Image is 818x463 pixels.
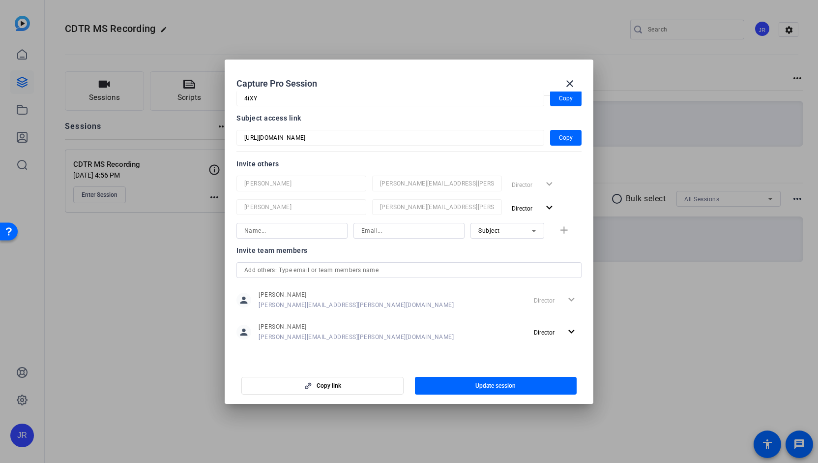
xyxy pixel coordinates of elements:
[244,201,358,213] input: Name...
[534,329,555,336] span: Director
[559,93,573,104] span: Copy
[236,293,251,308] mat-icon: person
[475,382,516,390] span: Update session
[259,301,454,309] span: [PERSON_NAME][EMAIL_ADDRESS][PERSON_NAME][DOMAIN_NAME]
[512,205,532,212] span: Director
[244,178,358,189] input: Name...
[380,201,494,213] input: Email...
[317,382,341,390] span: Copy link
[530,323,582,341] button: Director
[380,178,494,189] input: Email...
[236,112,582,124] div: Subject access link
[244,264,574,276] input: Add others: Type email or team members name
[259,323,454,331] span: [PERSON_NAME]
[550,91,582,106] button: Copy
[565,326,578,338] mat-icon: expand_more
[236,245,582,256] div: Invite team members
[543,202,555,214] mat-icon: expand_more
[259,291,454,299] span: [PERSON_NAME]
[236,72,582,95] div: Capture Pro Session
[236,158,582,170] div: Invite others
[244,225,340,237] input: Name...
[244,132,536,144] input: Session OTP
[559,132,573,144] span: Copy
[259,333,454,341] span: [PERSON_NAME][EMAIL_ADDRESS][PERSON_NAME][DOMAIN_NAME]
[241,377,404,395] button: Copy link
[236,325,251,340] mat-icon: person
[361,225,457,237] input: Email...
[550,130,582,146] button: Copy
[415,377,577,395] button: Update session
[564,78,576,90] mat-icon: close
[244,93,536,104] input: Session OTP
[508,199,559,217] button: Director
[478,227,500,234] span: Subject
